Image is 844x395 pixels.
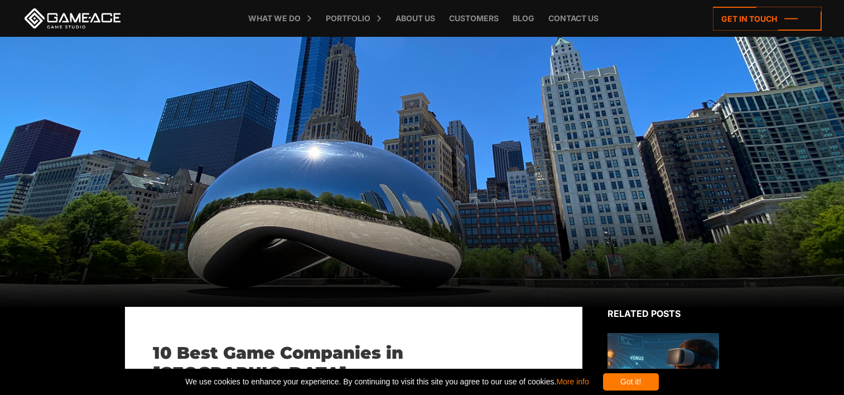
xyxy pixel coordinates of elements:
h1: 10 Best Game Companies in [GEOGRAPHIC_DATA] [153,343,554,383]
div: Related posts [607,307,719,320]
a: Get in touch [713,7,822,31]
div: Got it! [603,373,659,391]
a: More info [556,377,589,386]
span: We use cookies to enhance your experience. By continuing to visit this site you agree to our use ... [185,373,589,391]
